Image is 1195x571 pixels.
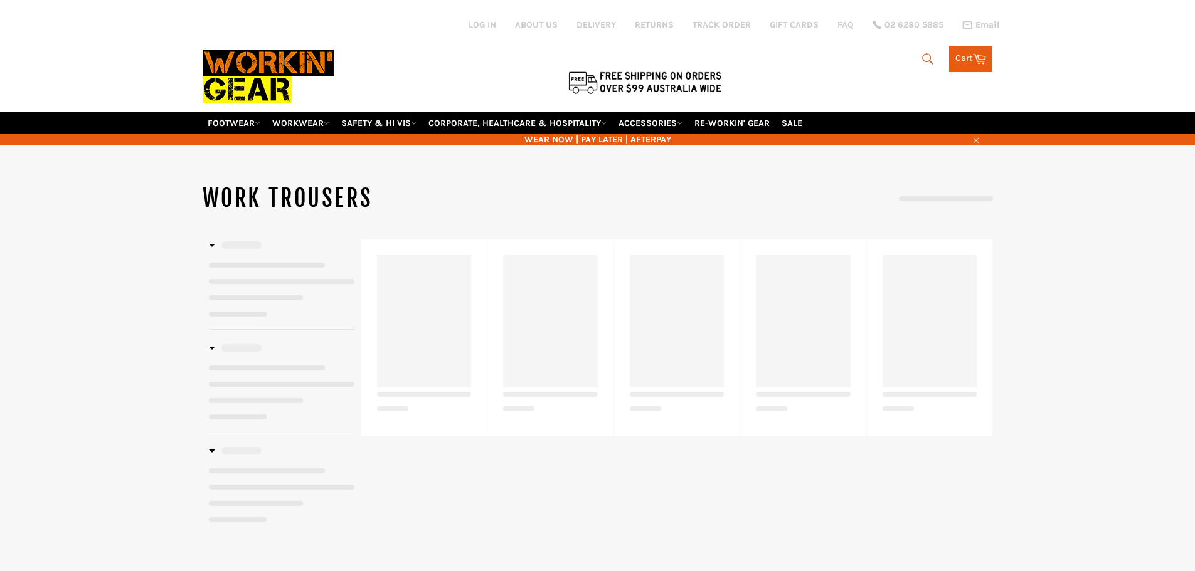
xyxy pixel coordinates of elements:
a: FOOTWEAR [203,112,265,134]
img: Flat $9.95 shipping Australia wide [566,69,723,95]
a: GIFT CARDS [770,19,819,31]
a: Email [962,20,999,30]
a: 02 6280 5885 [873,21,943,29]
a: DELIVERY [576,19,616,31]
a: RETURNS [635,19,674,31]
a: FAQ [837,19,854,31]
a: SALE [777,112,807,134]
a: TRACK ORDER [693,19,751,31]
a: Log in [469,19,496,30]
a: ACCESSORIES [613,112,688,134]
a: RE-WORKIN' GEAR [689,112,775,134]
span: Email [975,21,999,29]
a: WORKWEAR [267,112,334,134]
a: CORPORATE, HEALTHCARE & HOSPITALITY [423,112,612,134]
a: ABOUT US [515,19,558,31]
span: WEAR NOW | PAY LATER | AFTERPAY [203,134,993,145]
a: Cart [949,46,992,72]
a: SAFETY & HI VIS [336,112,422,134]
img: Workin Gear leaders in Workwear, Safety Boots, PPE, Uniforms. Australia's No.1 in Workwear [203,41,334,112]
h1: WORK TROUSERS [203,183,598,214]
span: 02 6280 5885 [884,21,943,29]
